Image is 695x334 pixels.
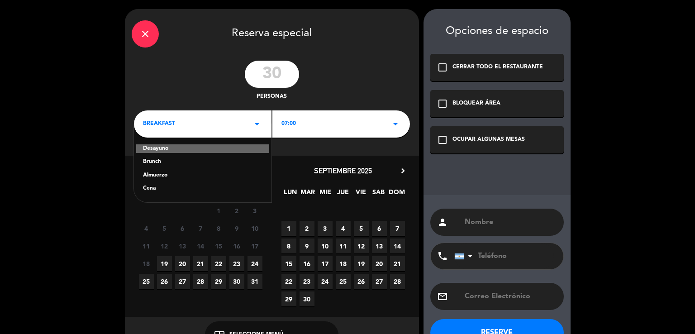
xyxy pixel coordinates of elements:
i: person [437,217,448,228]
div: OCUPAR ALGUNAS MESAS [452,135,525,144]
span: 26 [157,274,172,289]
span: 4 [139,221,154,236]
span: 23 [229,256,244,271]
i: check_box_outline_blank [437,62,448,73]
span: 2 [300,221,314,236]
span: 15 [211,239,226,253]
span: 7 [390,221,405,236]
span: 21 [390,256,405,271]
span: 22 [281,274,296,289]
div: Cena [143,184,262,193]
span: 17 [318,256,333,271]
span: 16 [300,256,314,271]
span: 19 [354,256,369,271]
span: 12 [354,239,369,253]
div: Desayuno [136,144,269,153]
span: 1 [211,203,226,218]
span: 6 [175,221,190,236]
i: check_box_outline_blank [437,98,448,109]
span: personas [257,92,287,101]
span: 7 [193,221,208,236]
span: 24 [318,274,333,289]
span: 29 [281,291,296,306]
span: 29 [211,274,226,289]
span: 20 [372,256,387,271]
div: CERRAR TODO EL RESTAURANTE [452,63,543,72]
i: email [437,291,448,302]
span: 28 [390,274,405,289]
i: check_box_outline_blank [437,134,448,145]
div: Brunch [143,157,262,167]
div: Argentina: +54 [455,243,476,269]
span: 1 [281,221,296,236]
span: 2 [229,203,244,218]
span: 27 [175,274,190,289]
span: septiembre 2025 [314,166,372,175]
span: 12 [157,239,172,253]
span: 18 [139,256,154,271]
span: 14 [193,239,208,253]
span: 5 [354,221,369,236]
span: 21 [193,256,208,271]
span: 16 [229,239,244,253]
span: 10 [248,221,262,236]
i: arrow_drop_down [390,119,401,129]
div: Reserva especial [125,9,419,56]
span: 10 [318,239,333,253]
span: MIE [318,187,333,202]
span: LUN [283,187,298,202]
span: JUE [336,187,351,202]
span: 9 [300,239,314,253]
span: 20 [175,256,190,271]
i: arrow_drop_down [252,119,262,129]
span: 23 [300,274,314,289]
span: 3 [318,221,333,236]
span: 5 [157,221,172,236]
span: 13 [372,239,387,253]
span: VIE [353,187,368,202]
span: 22 [211,256,226,271]
input: Correo Electrónico [464,290,557,303]
span: 30 [229,274,244,289]
span: 27 [372,274,387,289]
span: 24 [248,256,262,271]
span: 8 [211,221,226,236]
i: close [140,29,151,39]
span: 25 [336,274,351,289]
span: DOM [389,187,404,202]
span: 07:00 [281,119,296,129]
div: BLOQUEAR ÁREA [452,99,500,108]
span: 8 [281,239,296,253]
span: 18 [336,256,351,271]
span: 26 [354,274,369,289]
span: 11 [336,239,351,253]
span: 6 [372,221,387,236]
i: chevron_right [398,166,408,176]
span: MAR [300,187,315,202]
span: 31 [248,274,262,289]
span: 3 [248,203,262,218]
input: 0 [245,61,299,88]
span: 11 [139,239,154,253]
span: 17 [248,239,262,253]
span: 25 [139,274,154,289]
span: 4 [336,221,351,236]
span: 19 [157,256,172,271]
span: SAB [371,187,386,202]
input: Nombre [464,216,557,229]
span: 30 [300,291,314,306]
span: 9 [229,221,244,236]
i: phone [437,251,448,262]
div: Opciones de espacio [430,25,564,38]
span: 15 [281,256,296,271]
span: 28 [193,274,208,289]
span: 13 [175,239,190,253]
input: Teléfono [454,243,554,269]
span: BREAKFAST [143,119,175,129]
div: Almuerzo [143,171,262,180]
span: 14 [390,239,405,253]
